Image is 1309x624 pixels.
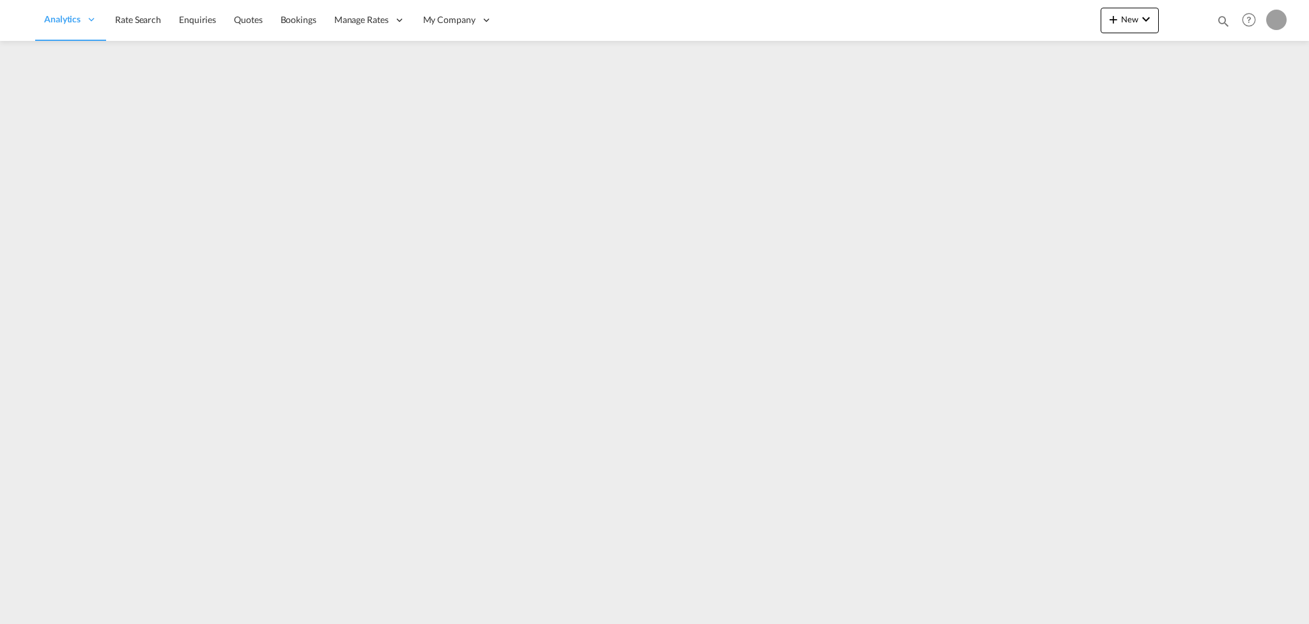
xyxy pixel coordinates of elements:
[115,14,161,25] span: Rate Search
[1138,12,1154,27] md-icon: icon-chevron-down
[1106,14,1154,24] span: New
[423,13,476,26] span: My Company
[334,13,389,26] span: Manage Rates
[1238,9,1266,32] div: Help
[1216,14,1230,28] md-icon: icon-magnify
[1101,8,1159,33] button: icon-plus 400-fgNewicon-chevron-down
[234,14,262,25] span: Quotes
[281,14,316,25] span: Bookings
[1216,14,1230,33] div: icon-magnify
[1106,12,1121,27] md-icon: icon-plus 400-fg
[1238,9,1260,31] span: Help
[179,14,216,25] span: Enquiries
[44,13,81,26] span: Analytics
